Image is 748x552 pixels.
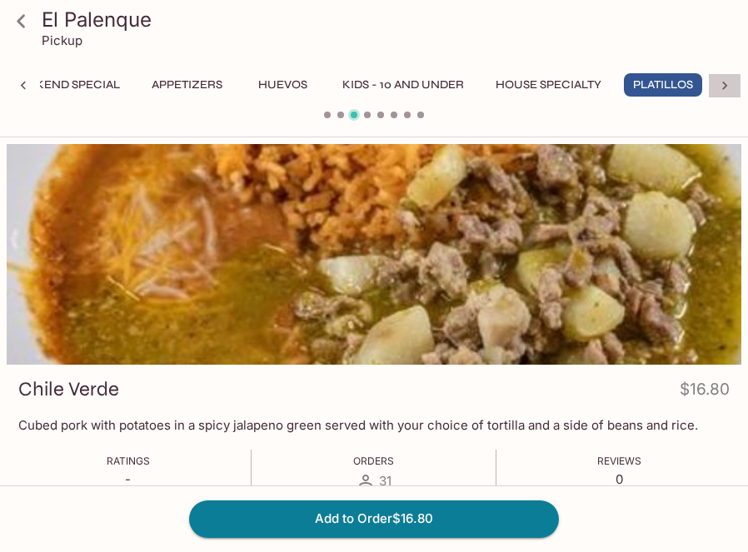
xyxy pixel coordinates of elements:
button: Huevos [245,73,320,97]
p: Pickup [42,32,82,48]
p: 0 [597,471,641,487]
h3: El Palenque [42,7,735,32]
span: Reviews [597,455,641,467]
div: Chile Verde [7,144,741,365]
button: Platillos [624,73,702,97]
button: House Specialty [486,73,611,97]
button: Kids - 10 and Under [333,73,473,97]
h4: $16.80 [680,376,730,409]
span: Orders [353,455,394,467]
button: Appetizers [142,73,232,97]
span: Ratings [107,455,150,467]
span: 31 [379,473,391,489]
p: Cubed pork with potatoes in a spicy jalapeno green served with your choice of tortilla and a side... [18,417,730,433]
button: Add to Order$16.80 [189,500,559,537]
h3: Chile Verde [18,376,119,402]
p: - [107,471,150,487]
